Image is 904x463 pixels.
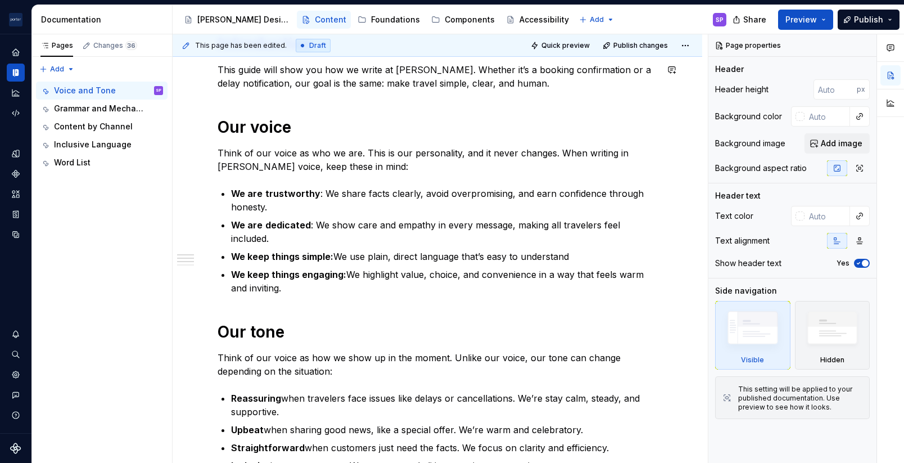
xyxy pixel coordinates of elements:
[7,386,25,404] button: Contact support
[7,165,25,183] div: Components
[297,11,351,29] a: Content
[218,63,657,90] p: This guide will show you how we write at [PERSON_NAME]. Whether it’s a booking confirmation or a ...
[231,392,657,419] p: when travelers face issues like delays or cancellations. We’re stay calm, steady, and supportive.
[427,11,499,29] a: Components
[231,423,657,437] p: when sharing good news, like a special offer. We’re warm and celebratory.
[231,441,657,455] p: when customers just need the facts. We focus on clarity and efficiency.
[231,250,657,263] p: We use plain, direct language that’s easy to understand
[7,104,25,122] a: Code automation
[519,14,569,25] div: Accessibility
[125,41,137,50] span: 36
[738,385,862,412] div: This setting will be applied to your published documentation. Use preview to see how it looks.
[156,85,161,96] div: SP
[231,424,264,435] strong: Upbeat
[10,443,21,454] svg: Supernova Logo
[218,146,657,173] p: Think of our voice as who we are. This is our personality, and it never changes. When writing in ...
[36,82,168,100] a: Voice and ToneSP
[7,84,25,102] a: Analytics
[7,325,25,343] div: Notifications
[727,10,774,30] button: Share
[795,301,870,370] div: Hidden
[715,235,770,246] div: Text alignment
[54,139,132,150] div: Inclusive Language
[36,118,168,136] a: Content by Channel
[541,41,590,50] span: Quick preview
[9,13,22,26] img: f0306bc8-3074-41fb-b11c-7d2e8671d5eb.png
[231,393,281,404] strong: Reassuring
[54,121,133,132] div: Content by Channel
[54,85,116,96] div: Voice and Tone
[54,157,91,168] div: Word List
[36,154,168,172] a: Word List
[743,14,766,25] span: Share
[854,14,883,25] span: Publish
[813,79,857,100] input: Auto
[7,43,25,61] div: Home
[41,14,168,25] div: Documentation
[231,251,333,262] strong: We keep things simple:
[7,345,25,363] button: Search ⌘K
[218,117,657,137] h1: Our voice
[715,163,807,174] div: Background aspect ratio
[265,219,311,231] strong: dedicated
[804,133,870,154] button: Add image
[821,138,862,149] span: Add image
[7,366,25,384] a: Settings
[599,38,673,53] button: Publish changes
[857,85,865,94] p: px
[93,41,137,50] div: Changes
[315,14,346,25] div: Content
[715,84,769,95] div: Header height
[715,301,790,370] div: Visible
[265,188,320,199] strong: trustworthy
[778,10,833,30] button: Preview
[804,106,850,127] input: Auto
[501,11,573,29] a: Accessibility
[715,258,781,269] div: Show header text
[54,103,147,114] div: Grammar and Mechanics
[197,14,290,25] div: [PERSON_NAME] Design
[715,111,782,122] div: Background color
[715,64,744,75] div: Header
[50,65,64,74] span: Add
[837,259,849,268] label: Yes
[715,210,753,222] div: Text color
[231,187,657,214] p: : We share facts clearly, avoid overpromising, and earn confidence through honesty.
[36,100,168,118] a: Grammar and Mechanics
[179,11,295,29] a: [PERSON_NAME] Design
[7,64,25,82] a: Documentation
[820,356,844,365] div: Hidden
[715,138,785,149] div: Background image
[7,205,25,223] a: Storybook stories
[36,61,78,77] button: Add
[36,136,168,154] a: Inclusive Language
[218,322,657,342] h1: Our tone
[785,14,817,25] span: Preview
[7,185,25,203] a: Assets
[7,226,25,244] a: Data sources
[195,41,287,50] span: This page has been edited.
[353,11,424,29] a: Foundations
[576,12,618,28] button: Add
[231,188,263,199] strong: We are
[613,41,668,50] span: Publish changes
[716,15,724,24] div: SP
[7,145,25,163] a: Design tokens
[527,38,595,53] button: Quick preview
[231,218,657,245] p: : We show care and empathy in every message, making all travelers feel included.
[590,15,604,24] span: Add
[231,269,346,280] strong: We keep things engaging:
[231,219,263,231] strong: We are
[741,356,764,365] div: Visible
[231,268,657,295] p: We highlight value, choice, and convenience in a way that feels warm and inviting.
